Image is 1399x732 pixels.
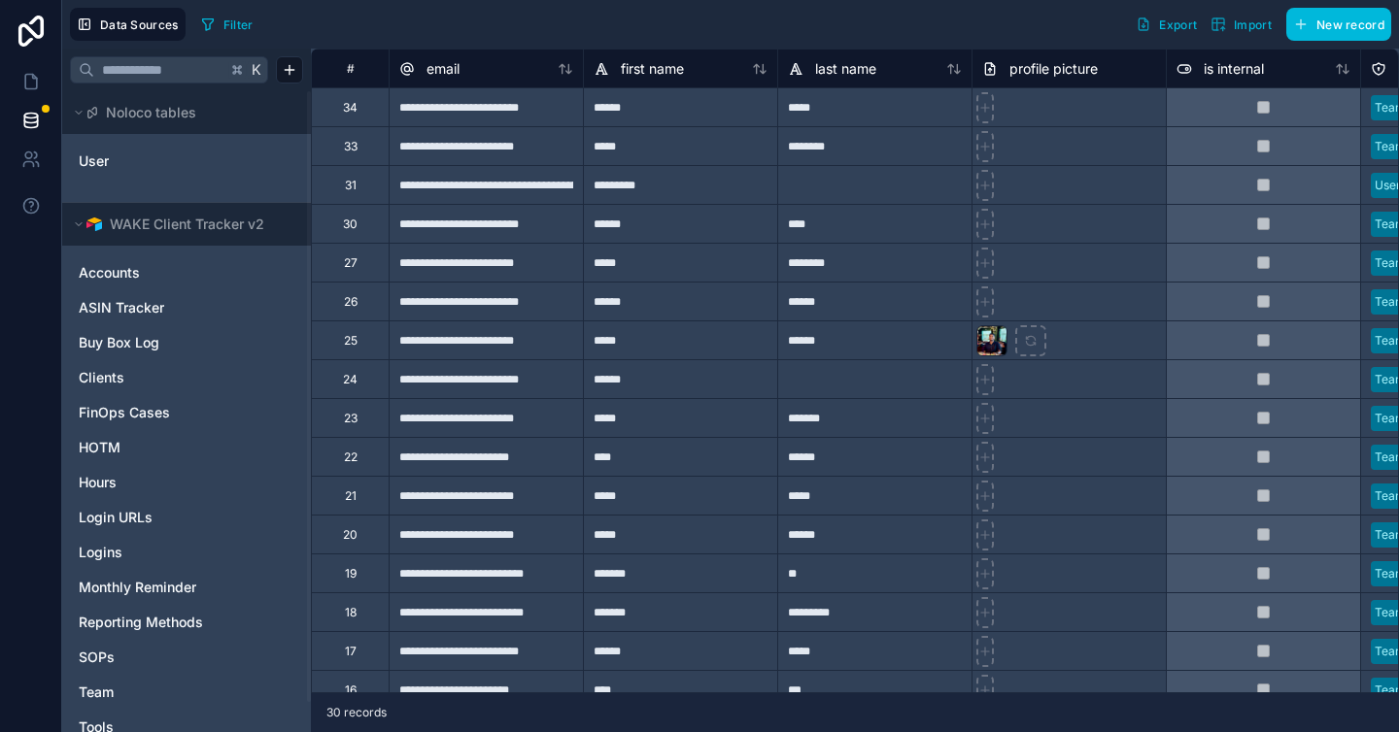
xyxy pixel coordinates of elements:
[1316,17,1384,32] span: New record
[70,432,303,463] div: HOTM
[815,59,876,79] span: last name
[250,63,263,77] span: K
[79,368,124,387] span: Clients
[79,473,117,492] span: Hours
[70,362,303,393] div: Clients
[70,8,186,41] button: Data Sources
[1129,8,1204,41] button: Export
[79,682,114,702] span: Team
[344,449,358,465] div: 22
[345,682,357,698] div: 16
[70,257,303,288] div: Accounts
[70,537,303,568] div: Logins
[70,642,303,673] div: SOPs
[345,566,357,582] div: 19
[70,502,303,533] div: Login URLs
[344,411,358,426] div: 23
[344,139,358,154] div: 33
[70,292,303,323] div: ASIN Tracker
[79,333,159,352] span: Buy Box Log
[79,438,290,457] a: HOTM
[326,705,387,720] span: 30 records
[70,607,303,638] div: Reporting Methods
[79,543,290,562] a: Logins
[79,613,203,632] span: Reporting Methods
[343,372,358,387] div: 24
[326,61,374,76] div: #
[70,211,291,238] button: Airtable LogoWAKE Client Tracker v2
[79,151,290,171] a: User
[345,178,357,193] div: 31
[79,438,120,457] span: HOTM
[79,333,290,352] a: Buy Box Log
[79,263,140,283] span: Accounts
[110,215,264,234] span: WAKE Client Tracker v2
[79,473,290,492] a: Hours
[1234,17,1272,32] span: Import
[79,613,290,632] a: Reporting Methods
[70,572,303,603] div: Monthly Reminder
[79,151,109,171] span: User
[79,403,290,422] a: FinOps Cases
[344,294,358,310] div: 26
[193,10,260,39] button: Filter
[621,59,684,79] span: first name
[79,403,170,422] span: FinOps Cases
[344,333,358,349] div: 25
[70,327,303,358] div: Buy Box Log
[79,578,290,597] a: Monthly Reminder
[79,368,290,387] a: Clients
[79,298,164,317] span: ASIN Tracker
[79,543,122,562] span: Logins
[79,508,290,527] a: Login URLs
[345,488,357,504] div: 21
[70,146,303,177] div: User
[79,578,196,597] span: Monthly Reminder
[79,298,290,317] a: ASIN Tracker
[343,100,358,116] div: 34
[1204,8,1279,41] button: Import
[345,644,357,659] div: 17
[1204,59,1264,79] span: is internal
[70,397,303,428] div: FinOps Cases
[79,263,290,283] a: Accounts
[70,99,291,126] button: Noloco tables
[1279,8,1391,41] a: New record
[79,508,153,527] span: Login URLs
[343,527,358,543] div: 20
[70,467,303,498] div: Hours
[1159,17,1197,32] span: Export
[86,216,102,232] img: Airtable Logo
[343,216,358,232] div: 30
[79,682,290,702] a: Team
[100,17,179,32] span: Data Sources
[344,255,358,271] div: 27
[223,17,254,32] span: Filter
[79,648,115,667] span: SOPs
[1009,59,1098,79] span: profile picture
[70,677,303,708] div: Team
[1286,8,1391,41] button: New record
[427,59,460,79] span: email
[79,648,290,667] a: SOPs
[345,605,357,620] div: 18
[106,103,196,122] span: Noloco tables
